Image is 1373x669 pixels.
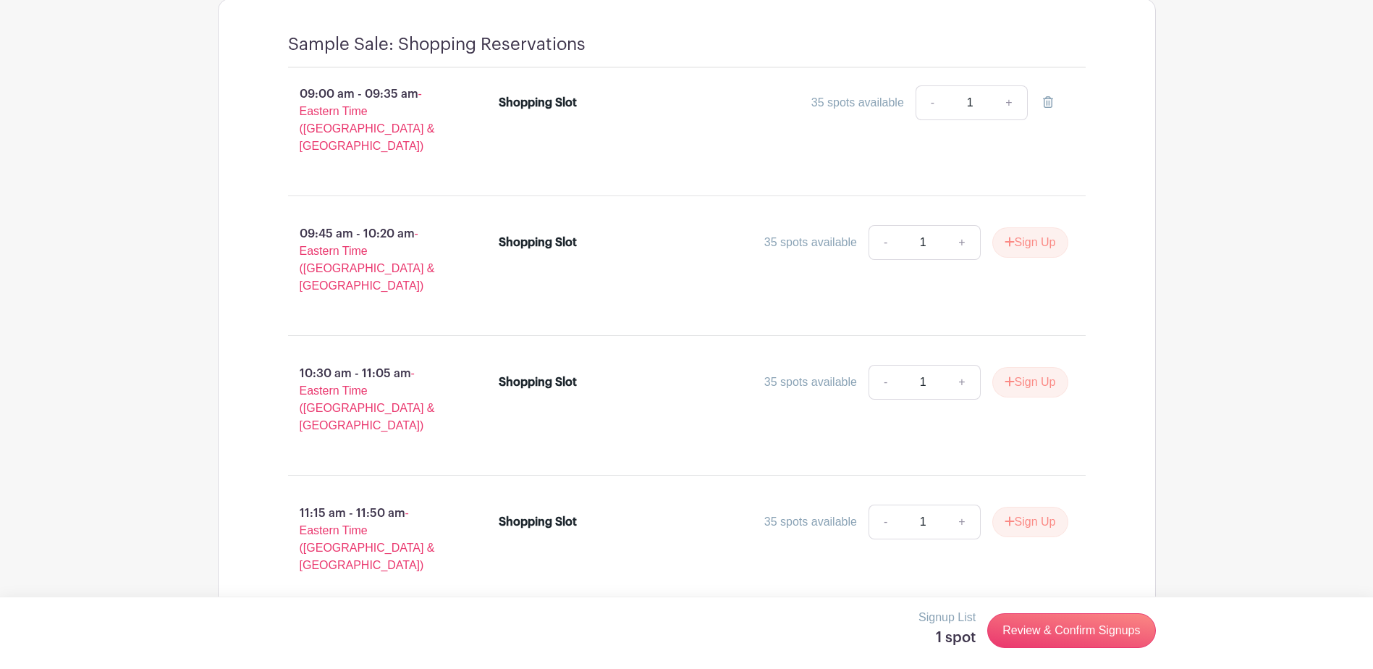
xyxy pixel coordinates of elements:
button: Sign Up [992,507,1068,537]
div: Shopping Slot [499,94,577,111]
a: - [869,365,902,400]
a: - [869,225,902,260]
div: 35 spots available [764,234,857,251]
div: 35 spots available [764,374,857,391]
a: - [916,85,949,120]
div: 35 spots available [811,94,904,111]
div: Shopping Slot [499,234,577,251]
p: 09:00 am - 09:35 am [265,80,476,161]
span: - Eastern Time ([GEOGRAPHIC_DATA] & [GEOGRAPHIC_DATA]) [300,88,435,152]
button: Sign Up [992,227,1068,258]
span: - Eastern Time ([GEOGRAPHIC_DATA] & [GEOGRAPHIC_DATA]) [300,227,435,292]
p: 10:30 am - 11:05 am [265,359,476,440]
h4: Sample Sale: Shopping Reservations [288,34,586,55]
a: - [869,505,902,539]
div: Shopping Slot [499,513,577,531]
p: 09:45 am - 10:20 am [265,219,476,300]
a: + [944,365,980,400]
span: - Eastern Time ([GEOGRAPHIC_DATA] & [GEOGRAPHIC_DATA]) [300,367,435,432]
div: 35 spots available [764,513,857,531]
a: + [991,85,1027,120]
p: Signup List [918,609,976,626]
button: Sign Up [992,367,1068,397]
p: 11:15 am - 11:50 am [265,499,476,580]
h5: 1 spot [918,629,976,647]
span: - Eastern Time ([GEOGRAPHIC_DATA] & [GEOGRAPHIC_DATA]) [300,507,435,571]
div: Shopping Slot [499,374,577,391]
a: + [944,225,980,260]
a: Review & Confirm Signups [987,613,1155,648]
a: + [944,505,980,539]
